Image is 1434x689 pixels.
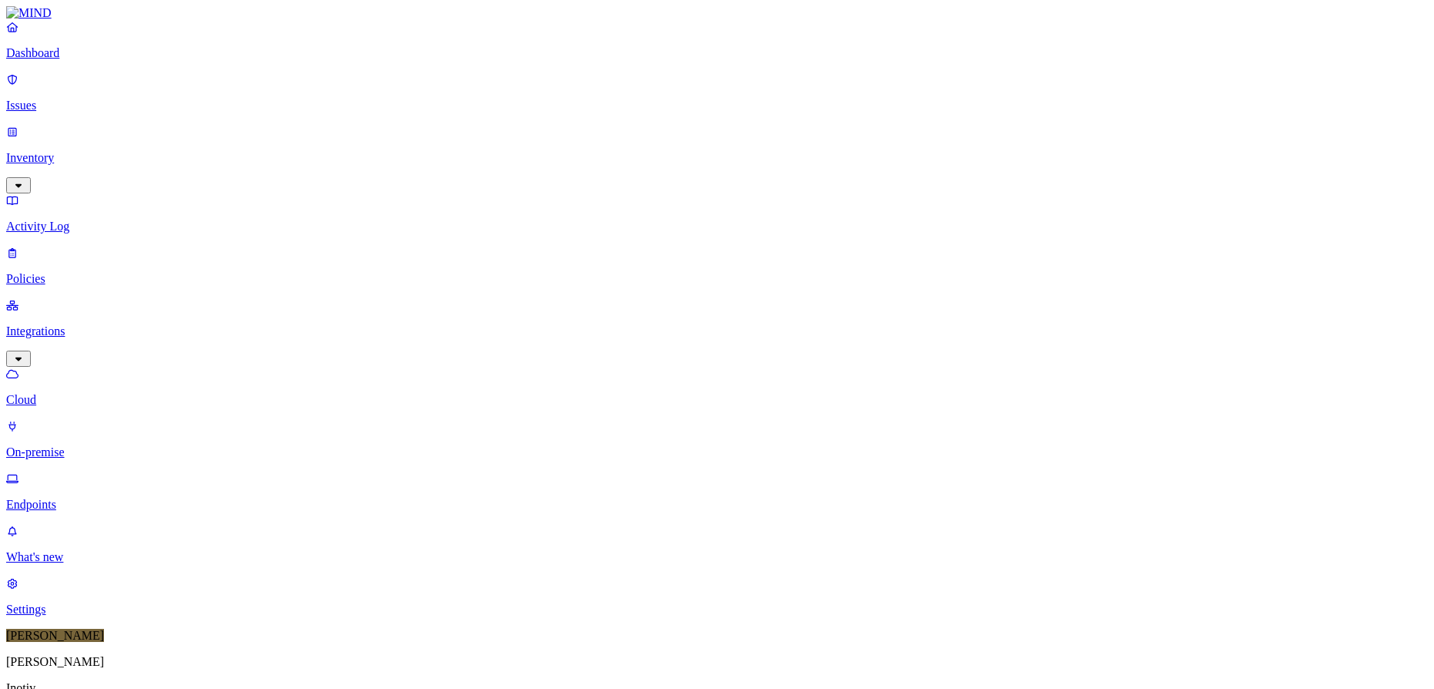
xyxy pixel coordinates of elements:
a: Integrations [6,298,1428,365]
a: Settings [6,576,1428,617]
p: On-premise [6,445,1428,459]
p: Dashboard [6,46,1428,60]
p: Issues [6,99,1428,113]
a: Dashboard [6,20,1428,60]
p: What's new [6,550,1428,564]
a: Endpoints [6,472,1428,512]
img: MIND [6,6,52,20]
a: MIND [6,6,1428,20]
a: On-premise [6,419,1428,459]
a: Inventory [6,125,1428,191]
p: Policies [6,272,1428,286]
a: Policies [6,246,1428,286]
a: Activity Log [6,193,1428,234]
p: Endpoints [6,498,1428,512]
p: Integrations [6,324,1428,338]
a: Issues [6,72,1428,113]
p: Activity Log [6,220,1428,234]
span: [PERSON_NAME] [6,629,104,642]
p: Settings [6,603,1428,617]
a: Cloud [6,367,1428,407]
p: [PERSON_NAME] [6,655,1428,669]
p: Cloud [6,393,1428,407]
a: What's new [6,524,1428,564]
p: Inventory [6,151,1428,165]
